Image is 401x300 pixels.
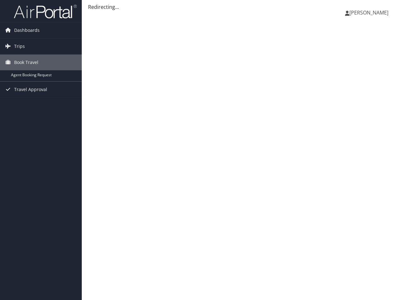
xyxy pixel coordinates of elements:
[345,3,395,22] a: [PERSON_NAME]
[349,9,388,16] span: [PERSON_NAME]
[14,4,77,19] img: airportal-logo.png
[88,3,395,11] div: Redirecting...
[14,82,47,97] span: Travel Approval
[14,38,25,54] span: Trips
[14,55,38,70] span: Book Travel
[14,22,40,38] span: Dashboards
